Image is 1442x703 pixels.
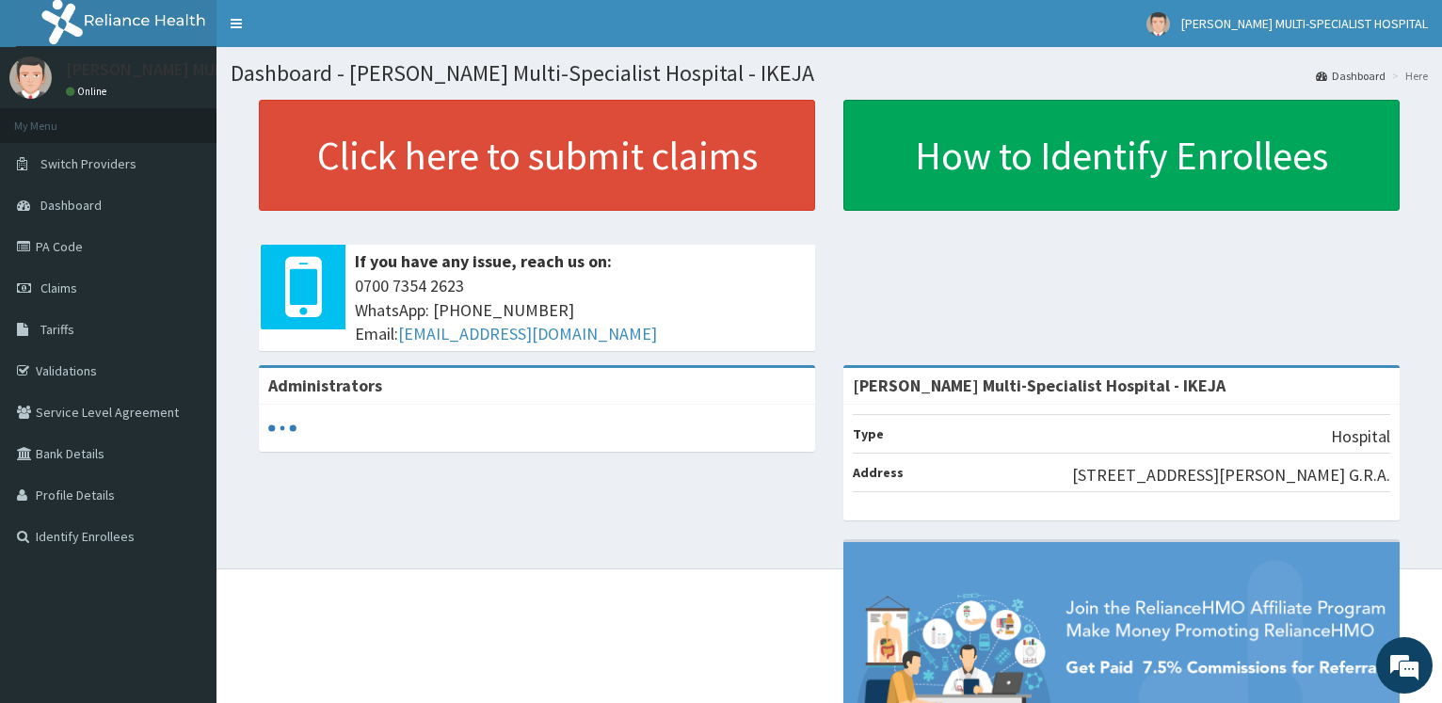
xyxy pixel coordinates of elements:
[9,56,52,99] img: User Image
[231,61,1428,86] h1: Dashboard - [PERSON_NAME] Multi-Specialist Hospital - IKEJA
[853,464,904,481] b: Address
[1181,15,1428,32] span: [PERSON_NAME] MULTI-SPECIALIST HOSPITAL
[40,321,74,338] span: Tariffs
[66,61,403,78] p: [PERSON_NAME] MULTI-SPECIALIST HOSPITAL
[268,375,382,396] b: Administrators
[1316,68,1386,84] a: Dashboard
[40,155,136,172] span: Switch Providers
[66,85,111,98] a: Online
[268,414,296,442] svg: audio-loading
[40,280,77,296] span: Claims
[40,197,102,214] span: Dashboard
[853,375,1226,396] strong: [PERSON_NAME] Multi-Specialist Hospital - IKEJA
[1146,12,1170,36] img: User Image
[259,100,815,211] a: Click here to submit claims
[843,100,1400,211] a: How to Identify Enrollees
[1072,463,1390,487] p: [STREET_ADDRESS][PERSON_NAME] G.R.A.
[355,250,612,272] b: If you have any issue, reach us on:
[355,274,806,346] span: 0700 7354 2623 WhatsApp: [PHONE_NUMBER] Email:
[398,323,657,344] a: [EMAIL_ADDRESS][DOMAIN_NAME]
[1387,68,1428,84] li: Here
[1331,424,1390,449] p: Hospital
[853,425,884,442] b: Type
